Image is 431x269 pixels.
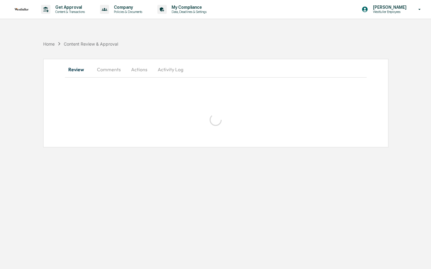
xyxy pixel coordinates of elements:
[50,5,88,10] p: Get Approval
[368,5,410,10] p: [PERSON_NAME]
[64,41,118,46] div: Content Review & Approval
[167,5,210,10] p: My Compliance
[109,5,145,10] p: Company
[126,62,153,77] button: Actions
[167,10,210,14] p: Data, Deadlines & Settings
[65,62,367,77] div: secondary tabs example
[65,62,92,77] button: Review
[92,62,126,77] button: Comments
[50,10,88,14] p: Content & Transactions
[368,10,410,14] p: Westfuller Employees
[109,10,145,14] p: Policies & Documents
[14,8,29,11] img: logo
[153,62,188,77] button: Activity Log
[43,41,55,46] div: Home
